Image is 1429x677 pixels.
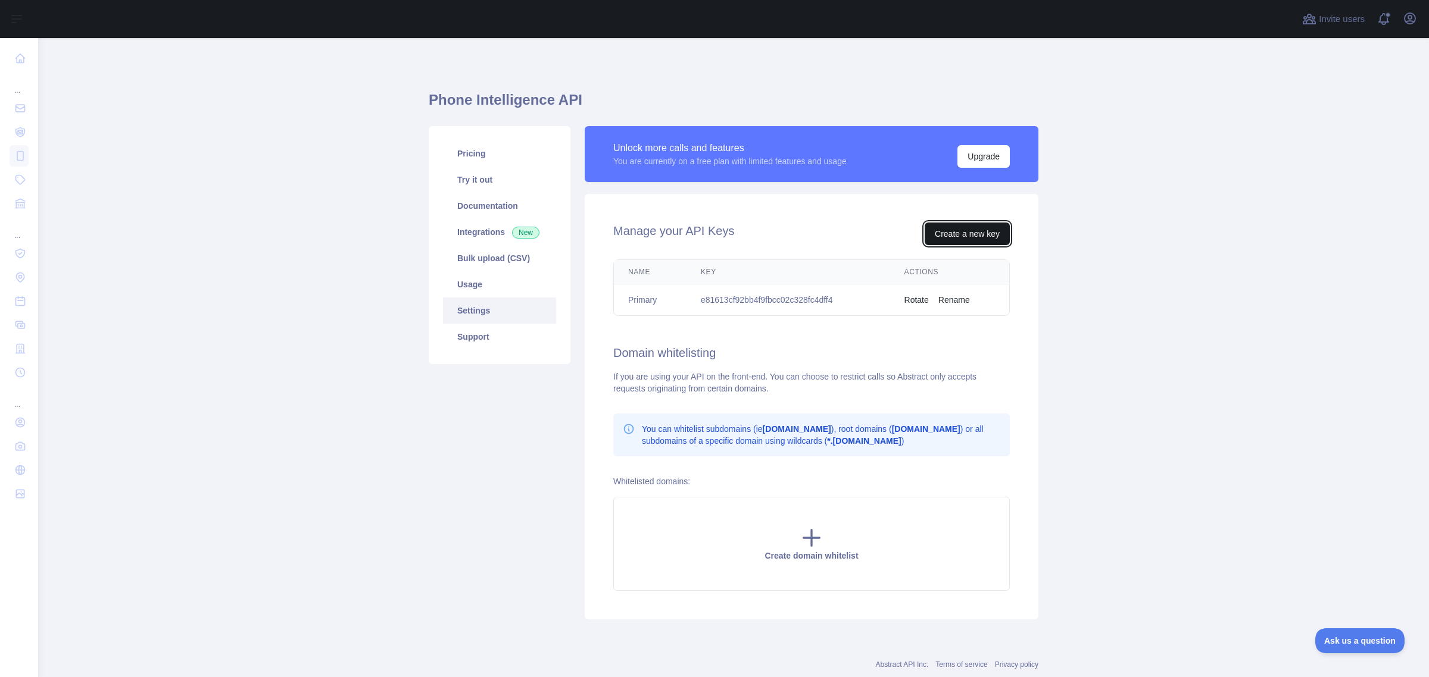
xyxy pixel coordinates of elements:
div: Unlock more calls and features [613,141,847,155]
a: Pricing [443,140,556,167]
a: Support [443,324,556,350]
span: Invite users [1319,12,1365,26]
b: [DOMAIN_NAME] [763,424,831,434]
a: Documentation [443,193,556,219]
label: Whitelisted domains: [613,477,690,486]
h2: Domain whitelisting [613,344,1010,361]
a: Integrations New [443,219,556,245]
div: If you are using your API on the front-end. You can choose to restrict calls so Abstract only acc... [613,371,1010,394]
td: Primary [614,284,687,316]
button: Rotate [904,294,929,306]
a: Abstract API Inc. [876,660,929,669]
h1: Phone Intelligence API [429,90,1038,119]
a: Bulk upload (CSV) [443,245,556,271]
span: Create domain whitelist [765,551,858,560]
a: Try it out [443,167,556,193]
th: Key [687,260,890,284]
div: ... [10,71,29,95]
h2: Manage your API Keys [613,222,734,245]
div: You are currently on a free plan with limited features and usage [613,155,847,167]
iframe: Toggle Customer Support [1315,628,1405,653]
button: Invite users [1300,10,1367,29]
span: New [512,227,539,239]
a: Privacy policy [995,660,1038,669]
button: Upgrade [957,145,1010,168]
a: Usage [443,271,556,297]
a: Settings [443,297,556,324]
a: Terms of service [935,660,987,669]
th: Actions [890,260,1009,284]
button: Rename [938,294,970,306]
div: ... [10,217,29,240]
b: *.[DOMAIN_NAME] [827,436,901,446]
div: ... [10,385,29,409]
th: Name [614,260,687,284]
td: e81613cf92bb4f9fbcc02c328fc4dff4 [687,284,890,316]
button: Create a new key [925,222,1010,245]
b: [DOMAIN_NAME] [892,424,960,434]
p: You can whitelist subdomains (ie ), root domains ( ) or all subdomains of a specific domain using... [642,423,1000,447]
